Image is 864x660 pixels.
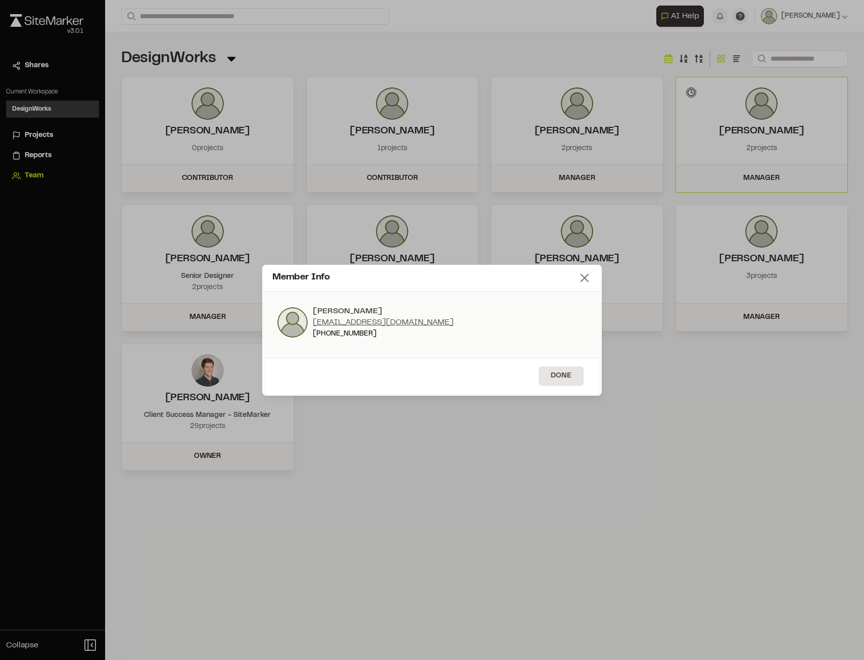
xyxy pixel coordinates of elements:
[272,271,578,285] div: Member Info
[313,319,454,326] a: [EMAIL_ADDRESS][DOMAIN_NAME]
[313,331,376,337] a: [PHONE_NUMBER]
[313,306,454,317] div: [PERSON_NAME]
[276,306,309,339] img: photo
[539,366,584,386] button: Done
